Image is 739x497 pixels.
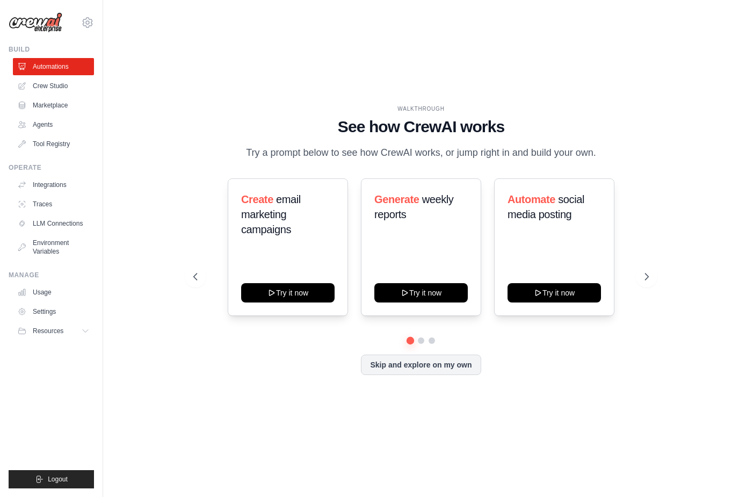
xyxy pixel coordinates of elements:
button: Resources [13,322,94,340]
span: Automate [508,193,555,205]
h1: See how CrewAI works [193,117,649,136]
span: Resources [33,327,63,335]
button: Try it now [241,283,335,302]
span: weekly reports [374,193,453,220]
span: social media posting [508,193,584,220]
div: Build [9,45,94,54]
div: Manage [9,271,94,279]
button: Skip and explore on my own [361,355,481,375]
a: Integrations [13,176,94,193]
a: Agents [13,116,94,133]
div: Operate [9,163,94,172]
a: Traces [13,196,94,213]
a: Crew Studio [13,77,94,95]
span: Generate [374,193,419,205]
button: Logout [9,470,94,488]
a: LLM Connections [13,215,94,232]
a: Tool Registry [13,135,94,153]
a: Marketplace [13,97,94,114]
a: Settings [13,303,94,320]
iframe: Chat Widget [685,445,739,497]
a: Environment Variables [13,234,94,260]
button: Try it now [508,283,601,302]
a: Automations [13,58,94,75]
p: Try a prompt below to see how CrewAI works, or jump right in and build your own. [241,145,602,161]
div: WALKTHROUGH [193,105,649,113]
button: Try it now [374,283,468,302]
span: Logout [48,475,68,484]
span: Create [241,193,273,205]
span: email marketing campaigns [241,193,301,235]
a: Usage [13,284,94,301]
img: Logo [9,12,62,33]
